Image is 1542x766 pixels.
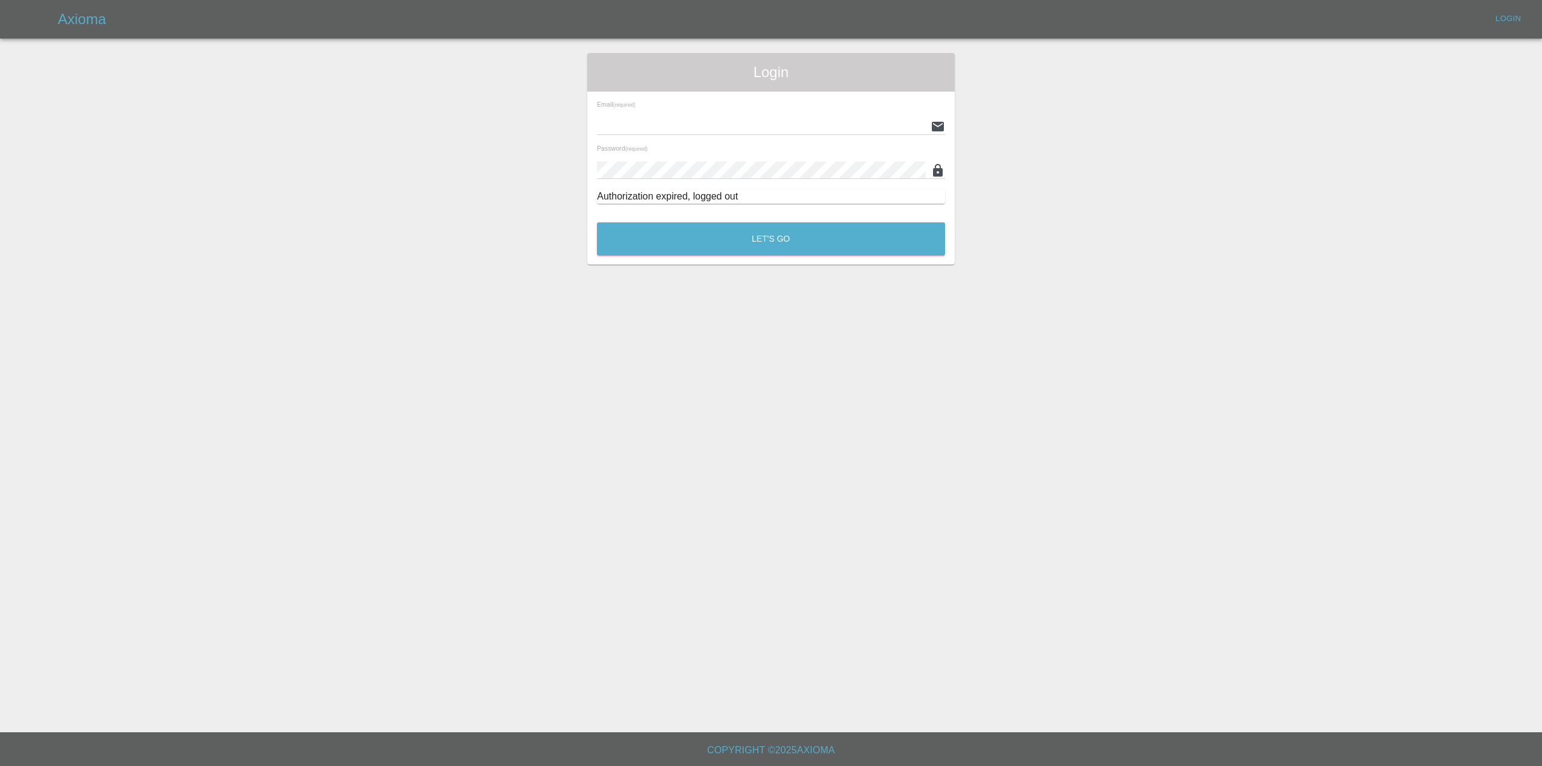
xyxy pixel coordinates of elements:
[613,102,635,108] small: (required)
[1489,10,1528,28] a: Login
[10,742,1532,759] h6: Copyright © 2025 Axioma
[597,222,945,256] button: Let's Go
[625,146,648,152] small: (required)
[597,189,945,204] div: Authorization expired, logged out
[597,63,945,82] span: Login
[597,101,635,108] span: Email
[58,10,106,29] h5: Axioma
[597,145,648,152] span: Password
